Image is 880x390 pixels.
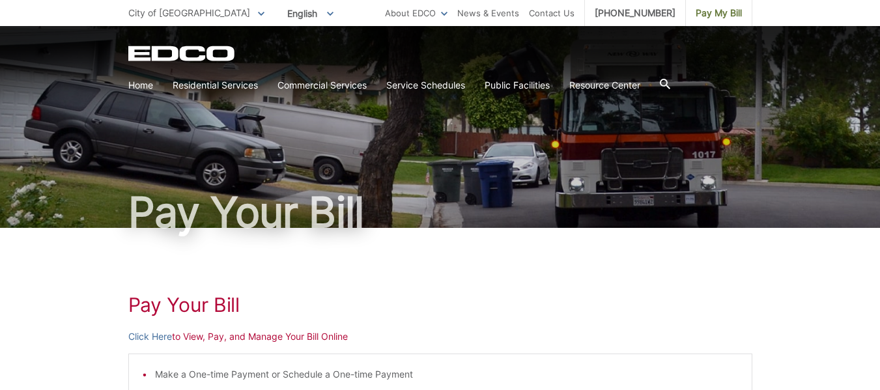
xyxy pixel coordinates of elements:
a: Resource Center [569,78,640,92]
a: Home [128,78,153,92]
p: to View, Pay, and Manage Your Bill Online [128,329,752,344]
a: Commercial Services [277,78,367,92]
a: News & Events [457,6,519,20]
h1: Pay Your Bill [128,191,752,233]
a: About EDCO [385,6,447,20]
a: Service Schedules [386,78,465,92]
span: City of [GEOGRAPHIC_DATA] [128,7,250,18]
a: Contact Us [529,6,575,20]
a: Click Here [128,329,172,344]
a: Residential Services [173,78,258,92]
h1: Pay Your Bill [128,293,752,316]
a: EDCD logo. Return to the homepage. [128,46,236,61]
li: Make a One-time Payment or Schedule a One-time Payment [155,367,739,382]
span: Pay My Bill [696,6,742,20]
span: English [277,3,343,24]
a: Public Facilities [485,78,550,92]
